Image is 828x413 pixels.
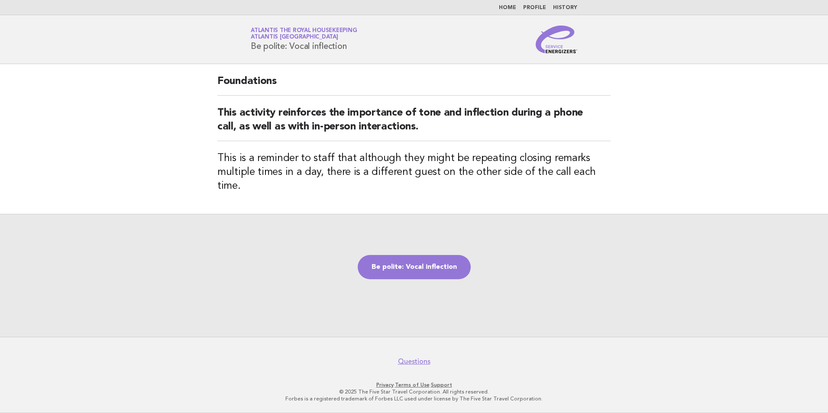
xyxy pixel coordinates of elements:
a: Home [499,5,516,10]
h2: Foundations [217,74,611,96]
a: Atlantis the Royal HousekeepingAtlantis [GEOGRAPHIC_DATA] [251,28,357,40]
p: © 2025 The Five Star Travel Corporation. All rights reserved. [149,388,679,395]
a: Profile [523,5,546,10]
span: Atlantis [GEOGRAPHIC_DATA] [251,35,338,40]
a: Terms of Use [395,382,430,388]
h1: Be polite: Vocal inflection [251,28,357,51]
p: Forbes is a registered trademark of Forbes LLC used under license by The Five Star Travel Corpora... [149,395,679,402]
a: Be polite: Vocal inflection [358,255,471,279]
h3: This is a reminder to staff that although they might be repeating closing remarks multiple times ... [217,152,611,193]
a: Questions [398,357,430,366]
h2: This activity reinforces the importance of tone and inflection during a phone call, as well as wi... [217,106,611,141]
p: · · [149,381,679,388]
a: History [553,5,577,10]
a: Support [431,382,452,388]
img: Service Energizers [536,26,577,53]
a: Privacy [376,382,394,388]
